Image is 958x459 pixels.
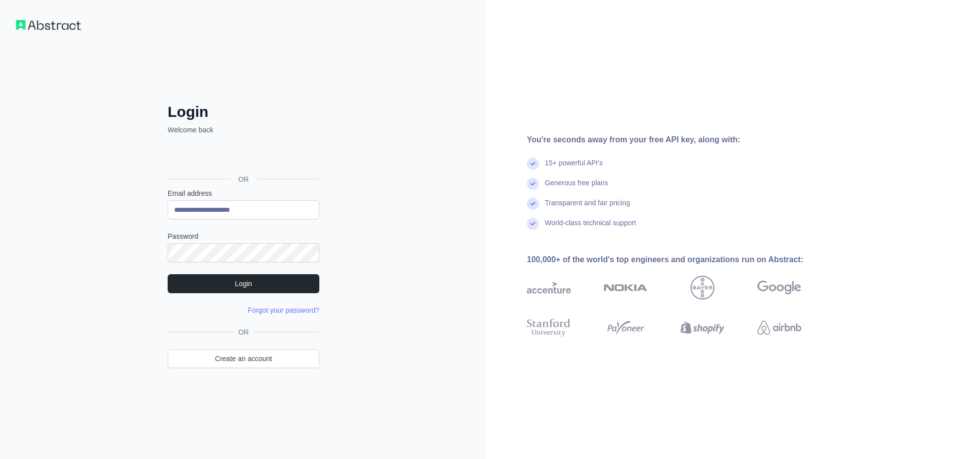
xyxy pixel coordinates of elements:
[527,178,539,190] img: check mark
[757,276,801,300] img: google
[168,349,319,368] a: Create an account
[168,103,319,121] h2: Login
[168,274,319,293] button: Login
[757,317,801,339] img: airbnb
[604,276,648,300] img: nokia
[527,198,539,210] img: check mark
[163,146,322,168] iframe: Sign in with Google Button
[527,218,539,230] img: check mark
[168,188,319,198] label: Email address
[545,158,603,178] div: 15+ powerful API's
[527,158,539,170] img: check mark
[168,125,319,135] p: Welcome back
[545,218,636,238] div: World-class technical support
[168,231,319,241] label: Password
[168,146,317,168] div: Sign in with Google. Opens in new tab
[231,174,257,184] span: OR
[527,254,833,266] div: 100,000+ of the world's top engineers and organizations run on Abstract:
[545,178,608,198] div: Generous free plans
[681,317,724,339] img: shopify
[545,198,630,218] div: Transparent and fair pricing
[527,134,833,146] div: You're seconds away from your free API key, along with:
[691,276,715,300] img: bayer
[527,317,571,339] img: stanford university
[527,276,571,300] img: accenture
[235,327,253,337] span: OR
[604,317,648,339] img: payoneer
[16,20,81,30] img: Workflow
[248,306,319,314] a: Forgot your password?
